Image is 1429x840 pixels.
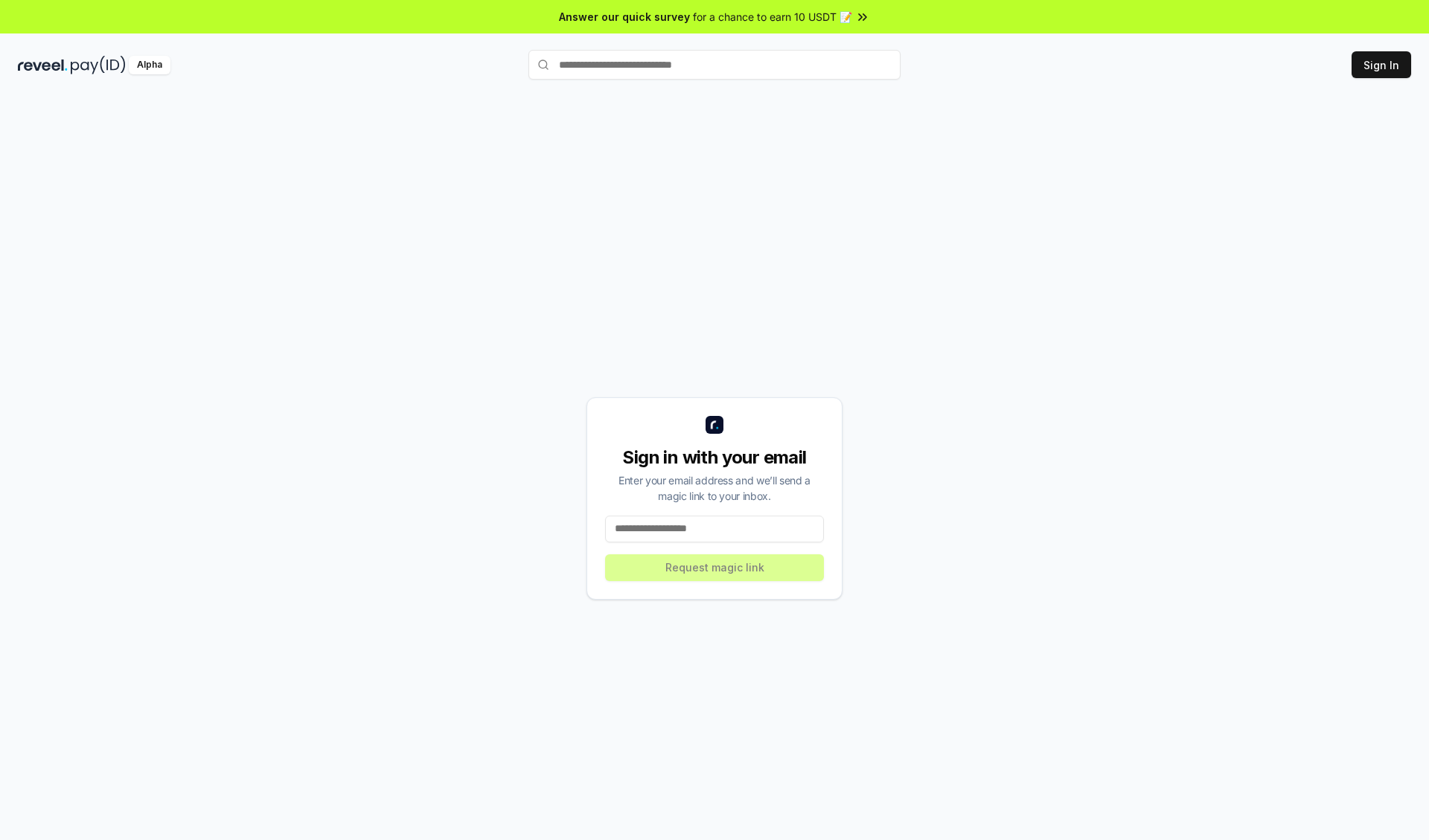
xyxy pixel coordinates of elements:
div: Alpha [129,56,170,74]
img: pay_id [71,56,126,74]
div: Sign in with your email [605,446,824,469]
img: reveel_dark [18,56,68,74]
span: Answer our quick survey [559,9,690,25]
img: logo_small [706,416,723,434]
span: for a chance to earn 10 USDT 📝 [693,9,852,25]
div: Enter your email address and we’ll send a magic link to your inbox. [605,472,824,504]
button: Sign In [1352,51,1411,78]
